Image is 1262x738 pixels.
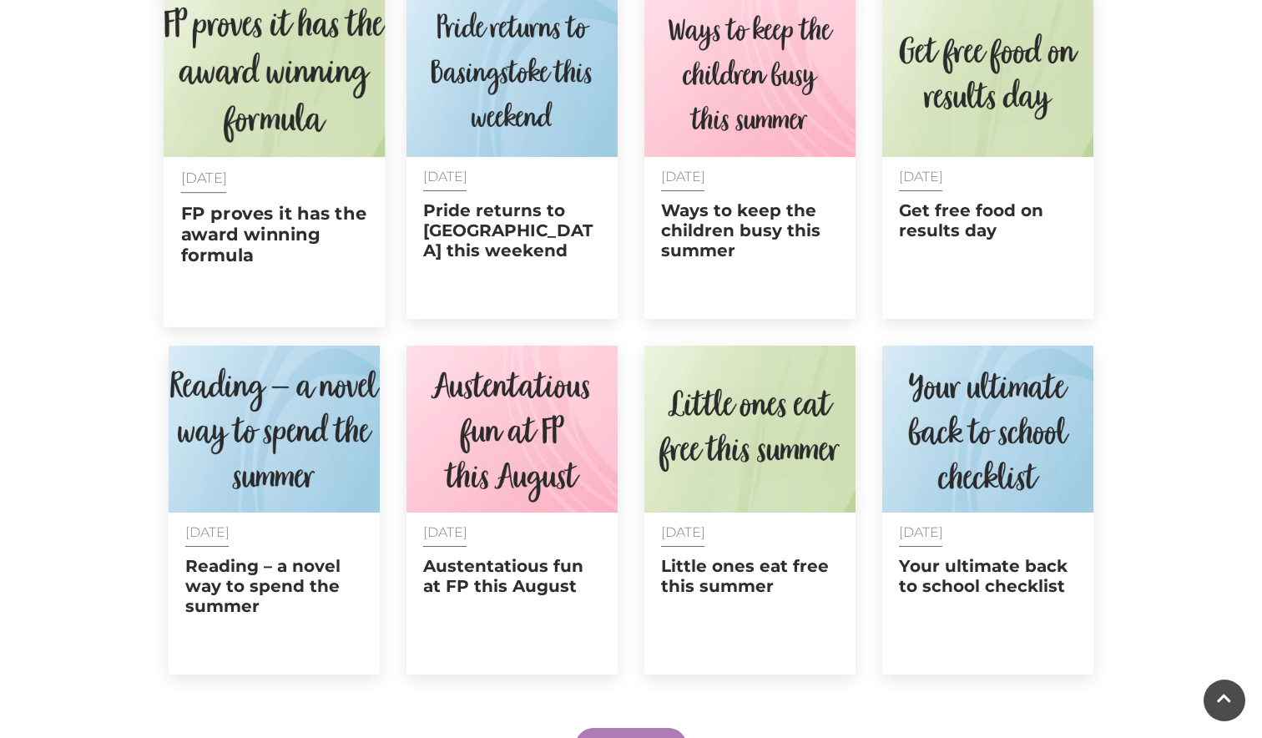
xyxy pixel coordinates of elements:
[423,556,601,596] h2: Austentatious fun at FP this August
[423,525,601,539] p: [DATE]
[185,556,363,616] h2: Reading – a novel way to spend the summer
[661,200,839,260] h2: Ways to keep the children busy this summer
[899,525,1077,539] p: [DATE]
[899,169,1077,184] p: [DATE]
[185,525,363,539] p: [DATE]
[169,346,380,675] a: [DATE] Reading – a novel way to spend the summer
[181,203,368,266] h2: FP proves it has the award winning formula
[882,346,1093,675] a: [DATE] Your ultimate back to school checklist
[644,346,856,675] a: [DATE] Little ones eat free this summer
[661,556,839,596] h2: Little ones eat free this summer
[423,200,601,260] h2: Pride returns to [GEOGRAPHIC_DATA] this weekend
[899,200,1077,240] h2: Get free food on results day
[661,525,839,539] p: [DATE]
[661,169,839,184] p: [DATE]
[423,169,601,184] p: [DATE]
[181,170,368,185] p: [DATE]
[406,346,618,675] a: [DATE] Austentatious fun at FP this August
[899,556,1077,596] h2: Your ultimate back to school checklist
